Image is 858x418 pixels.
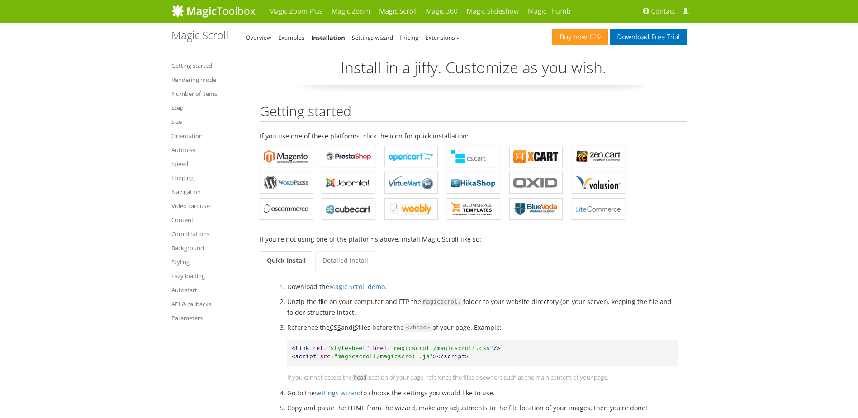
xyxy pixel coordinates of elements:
a: Magic Scroll for HikaShop [447,172,500,194]
li: Unzip the file on your computer and FTP the folder to your website directory (on your server), ke... [287,296,678,318]
a: Magic Scroll for osCommerce [260,198,313,220]
span: Free Trial [649,33,679,41]
a: Getting started [171,60,246,71]
a: Magic Scroll for Joomla [322,172,375,194]
b: Magic Scroll for VirtueMart [389,176,434,190]
a: Magic Scroll for CubeCart [322,198,375,220]
b: Magic Scroll for PrestaShop [326,150,371,163]
a: Navigation [171,186,246,197]
p: If you're not using one of the platforms above, install Magic Scroll like so: [260,234,687,244]
span: href [373,345,387,351]
a: Size [171,116,246,127]
a: Installation [311,33,345,42]
b: Magic Scroll for Volusion [576,176,621,190]
a: Magic Scroll for OXID [509,172,563,194]
li: Download the . [287,281,678,292]
a: Autostart [171,285,246,295]
a: Speed [171,158,246,169]
a: Quick install [260,251,313,270]
h1: Magic Scroll [171,29,228,41]
a: Magic Scroll for Zen Cart [572,146,625,167]
a: Magic Scroll for X-Cart [509,146,563,167]
span: rel [313,345,323,351]
b: Magic Scroll for LiteCommerce [576,202,621,216]
span: = [387,345,391,351]
b: Magic Scroll for OXID [513,176,559,190]
b: Magic Scroll for OpenCart [389,150,434,163]
a: API & callbacks [171,299,246,309]
a: Magic Scroll for LiteCommerce [572,198,625,220]
a: Magic Scroll for CS-Cart [447,146,500,167]
a: settings wizard [315,389,361,397]
span: £29 [587,33,601,41]
a: Step [171,102,246,113]
b: Magic Scroll for osCommerce [264,202,309,216]
h2: Getting started [260,104,687,122]
span: "magicscroll/magicscroll.css" [391,345,493,351]
p: If you use one of these platforms, click the icon for quick installation: [260,131,687,141]
a: Extensions [425,33,459,42]
span: src [320,353,330,360]
b: Magic Scroll for BlueVoda [513,202,559,216]
span: /> [493,345,501,351]
code: </head> [404,323,432,332]
a: Content [171,214,246,225]
a: Settings wizard [352,33,393,42]
b: Magic Scroll for WordPress [264,176,309,190]
a: DownloadFree Trial [610,28,687,45]
a: Examples [278,33,304,42]
a: Looping [171,172,246,183]
li: Copy and paste the HTML from the wizard, make any adjustments to the file location of your images... [287,403,678,413]
a: Styling [171,256,246,267]
b: Magic Scroll for Magento [264,150,309,163]
a: Magic Scroll for WordPress [260,172,313,194]
a: Magic Scroll for Magento [260,146,313,167]
a: Rendering mode [171,74,246,85]
img: MagicToolbox.com - Image tools for your website [171,4,256,18]
span: <link [292,345,309,351]
li: Go to the to choose the settings you would like to use. [287,388,678,398]
b: Magic Scroll for HikaShop [451,176,496,190]
a: Parameters [171,313,246,323]
a: Buy now£29 [552,28,608,45]
a: Orientation [171,130,246,141]
a: Background [171,242,246,253]
a: Pricing [400,33,418,42]
a: Magic Scroll for PrestaShop [322,146,375,167]
b: Magic Scroll for CubeCart [326,202,371,216]
a: Autoplay [171,144,246,155]
p: Install in a jiffy. Customize as you wish. [260,57,687,85]
span: "magicscroll/magicscroll.js" [334,353,433,360]
a: Magic Scroll for OpenCart [384,146,438,167]
a: Lazy loading [171,271,246,281]
acronym: JavaScript [353,323,358,332]
a: Magic Scroll demo [329,282,385,291]
span: = [331,353,334,360]
acronym: Cascading Style Sheet [330,323,341,332]
a: Detailed install [315,251,375,270]
a: Magic Scroll for BlueVoda [509,198,563,220]
a: Magic Scroll for ecommerce Templates [447,198,500,220]
a: Magic Scroll for Weebly [384,198,438,220]
code: magicscroll [421,298,463,306]
b: Magic Scroll for Weebly [389,202,434,216]
b: Magic Scroll for CS-Cart [451,150,496,163]
a: Magic Scroll for Volusion [572,172,625,194]
b: Magic Scroll for X-Cart [513,150,559,163]
p: If you cannot access the section of your page, reference the files elsewhere such as the main con... [287,372,678,383]
b: Magic Scroll for Joomla [326,176,371,190]
span: "stylesheet" [327,345,370,351]
span: <script [292,353,317,360]
a: Magic Scroll for VirtueMart [384,172,438,194]
a: Combinations [171,228,246,239]
b: Magic Scroll for ecommerce Templates [451,202,496,216]
code: head [352,374,369,381]
p: Reference the and files before the of your page. Example: [287,322,678,333]
a: Video carousel [171,200,246,211]
span: ></script> [433,353,469,360]
a: Number of items [171,88,246,99]
b: Magic Scroll for Zen Cart [576,150,621,163]
span: Contact [651,7,676,16]
a: Overview [246,33,271,42]
span: = [323,345,327,351]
